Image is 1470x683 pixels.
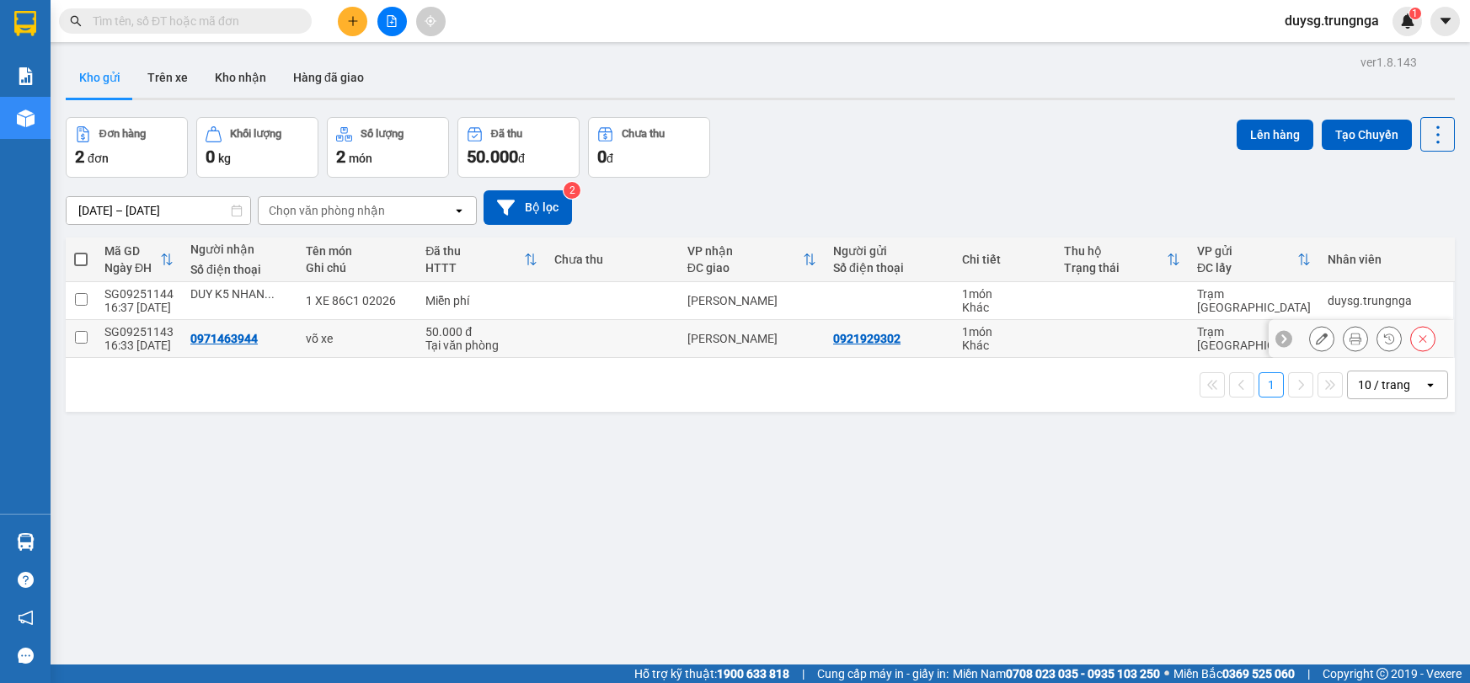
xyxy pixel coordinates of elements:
div: Khác [962,339,1047,352]
button: Tạo Chuyến [1322,120,1412,150]
button: Khối lượng0kg [196,117,318,178]
span: món [349,152,372,165]
div: Ngày ĐH [104,261,160,275]
div: 1 món [962,287,1047,301]
span: đ [607,152,613,165]
div: Nhân viên [1328,253,1445,266]
div: [PERSON_NAME] [687,294,816,307]
span: 2 [336,147,345,167]
div: võ xe [306,332,409,345]
button: 1 [1259,372,1284,398]
span: đơn [88,152,109,165]
div: Mã GD [104,244,160,258]
span: 2 [75,147,84,167]
div: DUY K5 NHAN HANG [190,287,289,301]
div: ĐC giao [687,261,803,275]
strong: 0369 525 060 [1222,667,1295,680]
button: Đã thu50.000đ [457,117,580,178]
input: Select a date range. [67,197,250,224]
div: 10 / trang [1358,376,1410,393]
span: duysg.trungnga [1271,10,1392,31]
span: message [18,648,34,664]
div: 16:37 [DATE] [104,301,174,314]
input: Tìm tên, số ĐT hoặc mã đơn [93,12,291,30]
button: aim [416,7,446,36]
img: warehouse-icon [17,109,35,127]
div: Đơn hàng [99,128,146,140]
span: caret-down [1438,13,1453,29]
div: Trạm [GEOGRAPHIC_DATA] [1197,325,1311,352]
button: file-add [377,7,407,36]
div: ver 1.8.143 [1360,53,1417,72]
div: Miễn phí [425,294,537,307]
th: Toggle SortBy [1189,237,1319,282]
span: Cung cấp máy in - giấy in: [817,664,949,683]
span: notification [18,610,34,626]
div: Chọn văn phòng nhận [269,202,385,219]
strong: 1900 633 818 [717,667,789,680]
th: Toggle SortBy [417,237,546,282]
button: Kho gửi [66,57,134,98]
th: Toggle SortBy [679,237,825,282]
span: search [70,15,82,27]
span: 0 [206,147,215,167]
div: Số lượng [361,128,404,140]
div: Ghi chú [306,261,409,275]
span: ⚪️ [1164,670,1169,677]
span: aim [425,15,436,27]
button: Chưa thu0đ [588,117,710,178]
svg: open [452,204,466,217]
div: Khác [962,301,1047,314]
span: kg [218,152,231,165]
div: 1 món [962,325,1047,339]
span: 0 [597,147,607,167]
span: 50.000 [467,147,518,167]
div: 1 XE 86C1 02026 [306,294,409,307]
span: Miền Nam [953,664,1160,683]
div: Đã thu [425,244,524,258]
div: VP nhận [687,244,803,258]
span: đ [518,152,525,165]
button: Bộ lọc [484,190,572,225]
img: logo-vxr [14,11,36,36]
div: Chi tiết [962,253,1047,266]
div: duysg.trungnga [1328,294,1445,307]
div: ĐC lấy [1197,261,1297,275]
div: Sửa đơn hàng [1309,326,1334,351]
div: 16:33 [DATE] [104,339,174,352]
div: Trạng thái [1064,261,1167,275]
div: 50.000 đ [425,325,537,339]
div: Đã thu [491,128,522,140]
img: warehouse-icon [17,533,35,551]
div: Chưa thu [622,128,665,140]
div: 0921929302 [833,332,901,345]
div: Thu hộ [1064,244,1167,258]
th: Toggle SortBy [96,237,182,282]
button: Kho nhận [201,57,280,98]
button: Đơn hàng2đơn [66,117,188,178]
div: 0971463944 [190,332,258,345]
button: plus [338,7,367,36]
div: HTTT [425,261,524,275]
span: question-circle [18,572,34,588]
span: 1 [1412,8,1418,19]
div: SG09251144 [104,287,174,301]
div: Người nhận [190,243,289,256]
button: Lên hàng [1237,120,1313,150]
span: Hỗ trợ kỹ thuật: [634,664,789,683]
div: Số điện thoại [190,263,289,276]
span: | [802,664,804,683]
span: | [1307,664,1310,683]
svg: open [1424,378,1437,392]
button: Trên xe [134,57,201,98]
th: Toggle SortBy [1056,237,1189,282]
div: Khối lượng [230,128,281,140]
span: copyright [1376,668,1388,680]
div: [PERSON_NAME] [687,332,816,345]
div: VP gửi [1197,244,1297,258]
sup: 1 [1409,8,1421,19]
img: icon-new-feature [1400,13,1415,29]
span: plus [347,15,359,27]
button: Hàng đã giao [280,57,377,98]
div: Trạm [GEOGRAPHIC_DATA] [1197,287,1311,314]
